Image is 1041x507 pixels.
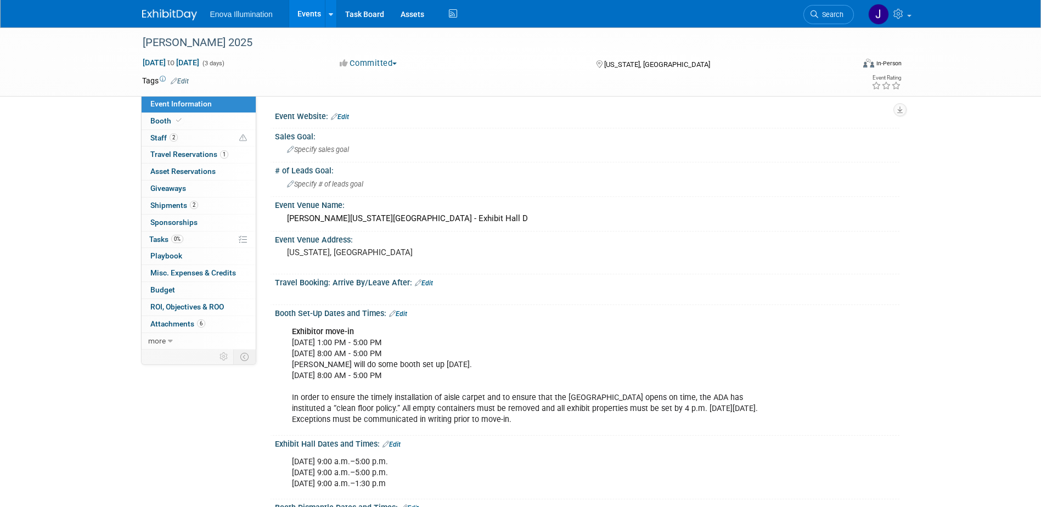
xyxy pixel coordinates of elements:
[803,5,854,24] a: Search
[876,59,902,67] div: In-Person
[150,99,212,108] span: Event Information
[275,274,899,289] div: Travel Booking: Arrive By/Leave After:
[150,251,182,260] span: Playbook
[275,108,899,122] div: Event Website:
[190,201,198,209] span: 2
[142,198,256,214] a: Shipments2
[331,113,349,121] a: Edit
[275,436,899,450] div: Exhibit Hall Dates and Times:
[142,248,256,264] a: Playbook
[789,57,902,74] div: Event Format
[150,201,198,210] span: Shipments
[142,181,256,197] a: Giveaways
[142,9,197,20] img: ExhibitDay
[142,164,256,180] a: Asset Reservations
[148,336,166,345] span: more
[150,150,228,159] span: Travel Reservations
[292,327,354,336] b: Exhibitor move-in
[287,180,363,188] span: Specify # of leads goal
[149,235,183,244] span: Tasks
[275,232,899,245] div: Event Venue Address:
[142,299,256,316] a: ROI, Objectives & ROO
[233,350,256,364] td: Toggle Event Tabs
[142,333,256,350] a: more
[139,33,837,53] div: [PERSON_NAME] 2025
[142,96,256,112] a: Event Information
[142,282,256,298] a: Budget
[150,133,178,142] span: Staff
[197,319,205,328] span: 6
[142,265,256,281] a: Misc. Expenses & Credits
[166,58,176,67] span: to
[150,218,198,227] span: Sponsorships
[142,113,256,129] a: Booth
[142,58,200,67] span: [DATE] [DATE]
[863,59,874,67] img: Format-Inperson.png
[275,128,899,142] div: Sales Goal:
[142,232,256,248] a: Tasks0%
[287,247,523,257] pre: [US_STATE], [GEOGRAPHIC_DATA]
[171,77,189,85] a: Edit
[275,305,899,319] div: Booth Set-Up Dates and Times:
[150,167,216,176] span: Asset Reservations
[818,10,843,19] span: Search
[142,130,256,147] a: Staff2
[142,215,256,231] a: Sponsorships
[176,117,182,123] i: Booth reservation complete
[871,75,901,81] div: Event Rating
[415,279,433,287] a: Edit
[389,310,407,318] a: Edit
[604,60,710,69] span: [US_STATE], [GEOGRAPHIC_DATA]
[336,58,401,69] button: Committed
[170,133,178,142] span: 2
[150,285,175,294] span: Budget
[382,441,401,448] a: Edit
[220,150,228,159] span: 1
[284,451,779,495] div: [DATE] 9:00 a.m.–5:00 p.m. [DATE] 9:00 a.m.–5:00 p.m. [DATE] 9:00 a.m.–1:30 p.m
[142,147,256,163] a: Travel Reservations1
[239,133,247,143] span: Potential Scheduling Conflict -- at least one attendee is tagged in another overlapping event.
[275,197,899,211] div: Event Venue Name:
[201,60,224,67] span: (3 days)
[275,162,899,176] div: # of Leads Goal:
[150,268,236,277] span: Misc. Expenses & Credits
[150,302,224,311] span: ROI, Objectives & ROO
[287,145,349,154] span: Specify sales goal
[150,116,184,125] span: Booth
[283,210,891,227] div: [PERSON_NAME][US_STATE][GEOGRAPHIC_DATA] - Exhibit Hall D
[210,10,273,19] span: Enova Illumination
[150,319,205,328] span: Attachments
[142,75,189,86] td: Tags
[284,321,779,431] div: [DATE] 1:00 PM - 5:00 PM [DATE] 8:00 AM - 5:00 PM [PERSON_NAME] will do some booth set up [DATE]....
[868,4,889,25] img: Janelle Tlusty
[142,316,256,333] a: Attachments6
[150,184,186,193] span: Giveaways
[215,350,234,364] td: Personalize Event Tab Strip
[171,235,183,243] span: 0%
